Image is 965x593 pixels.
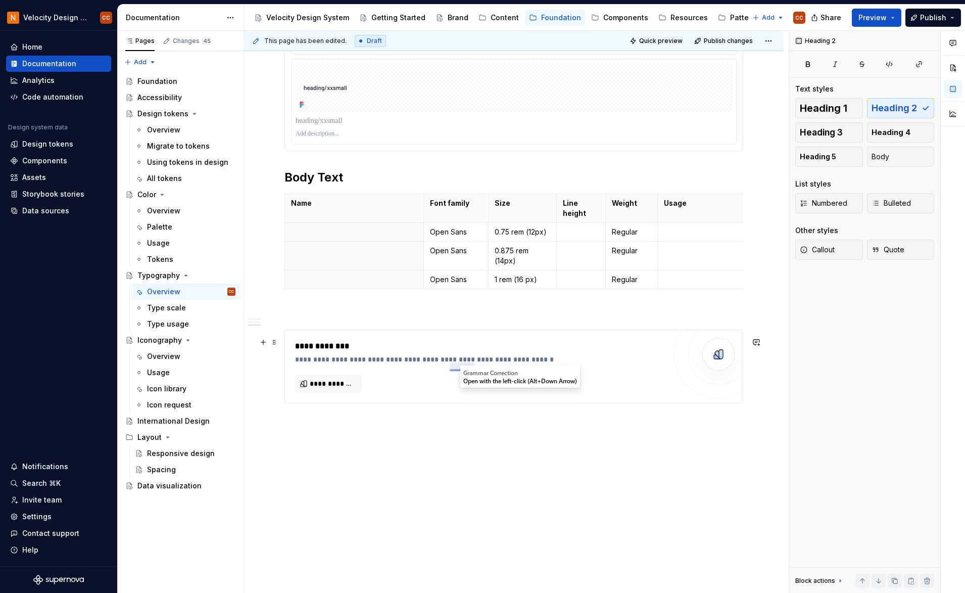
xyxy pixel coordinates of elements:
div: CC [229,287,234,297]
button: Notifications [6,459,111,475]
p: Weight [612,198,651,208]
span: Heading 3 [800,127,843,138]
span: Heading 1 [800,103,847,113]
button: Add [749,11,787,25]
div: Overview [147,206,180,216]
div: Tokens [147,254,173,264]
span: Heading 5 [800,152,836,162]
a: Design tokens [6,136,111,152]
a: Icon request [131,397,239,413]
a: Typography [121,267,239,284]
div: Using tokens in design [147,157,228,167]
div: Design system data [8,123,68,131]
a: Accessibility [121,89,239,106]
img: bb28370b-b938-4458-ba0e-c5bddf6d21d4.png [7,12,19,24]
a: Using tokens in design [131,154,239,170]
a: Getting Started [355,10,429,26]
a: Icon library [131,381,239,397]
a: Analytics [6,72,111,88]
span: Preview [858,13,887,23]
a: Responsive design [131,445,239,462]
button: Quote [867,240,935,260]
div: Changes [173,37,212,45]
p: Open Sans [430,246,482,256]
div: Iconography [137,335,182,345]
div: Velocity Design System by NAVEX [23,13,88,23]
div: Design tokens [22,139,73,149]
span: Add [134,58,147,66]
button: Publish changes [691,34,757,48]
a: All tokens [131,170,239,187]
div: Resources [670,13,708,23]
a: Usage [131,235,239,251]
div: Data visualization [137,481,202,491]
div: Palette [147,222,172,232]
div: Search ⌘K [22,478,61,488]
div: Patterns [730,13,760,23]
p: 0.75 rem (12px) [495,227,550,237]
button: Body [867,147,935,167]
a: Brand [431,10,472,26]
div: Overview [147,125,180,135]
span: Numbered [800,198,847,208]
button: Contact support [6,525,111,541]
p: Regular [612,246,651,256]
button: Publish [905,9,961,27]
a: Components [6,153,111,169]
button: Search ⌘K [6,475,111,491]
div: CC [102,14,110,22]
div: Analytics [22,75,55,85]
div: Icon library [147,384,186,394]
a: Usage [131,364,239,381]
div: Storybook stories [22,189,84,199]
div: Components [22,156,67,166]
button: Quick preview [626,34,687,48]
span: Heading 4 [872,127,910,138]
a: Design tokens [121,106,239,122]
div: Overview [147,351,180,361]
a: Data visualization [121,478,239,494]
a: Assets [6,169,111,186]
div: CC [795,14,803,22]
a: Code automation [6,89,111,105]
span: Body [872,152,889,162]
button: Heading 4 [867,122,935,143]
div: Pages [125,37,155,45]
a: International Design [121,413,239,429]
div: Settings [22,512,52,522]
div: International Design [137,416,210,426]
div: Type scale [147,303,186,313]
div: Page tree [250,8,747,28]
a: Foundation [525,10,585,26]
h2: Body Text [284,169,743,186]
div: Assets [22,172,46,183]
svg: Supernova Logo [33,575,84,585]
a: Overview [131,348,239,364]
p: Regular [612,275,651,285]
p: Font family [430,198,482,208]
span: Draft [367,37,382,45]
div: Layout [137,432,162,442]
a: Migrate to tokens [131,138,239,154]
a: Spacing [131,462,239,478]
a: Color [121,187,239,203]
div: Components [603,13,648,23]
span: Share [821,13,841,23]
span: 45 [202,37,212,45]
div: Brand [448,13,468,23]
a: Iconography [121,332,239,348]
div: Accessibility [137,93,182,103]
a: Overview [131,203,239,219]
div: Documentation [126,13,221,23]
button: Heading 3 [795,122,863,143]
div: Migrate to tokens [147,141,210,151]
button: Add [121,55,159,69]
div: Foundation [137,76,177,86]
button: Callout [795,240,863,260]
div: Spacing [147,465,176,475]
div: Type usage [147,319,189,329]
p: 1 rem (16 px) [495,275,550,285]
span: Quote [872,245,904,255]
a: Documentation [6,56,111,72]
div: Typography [137,270,180,281]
